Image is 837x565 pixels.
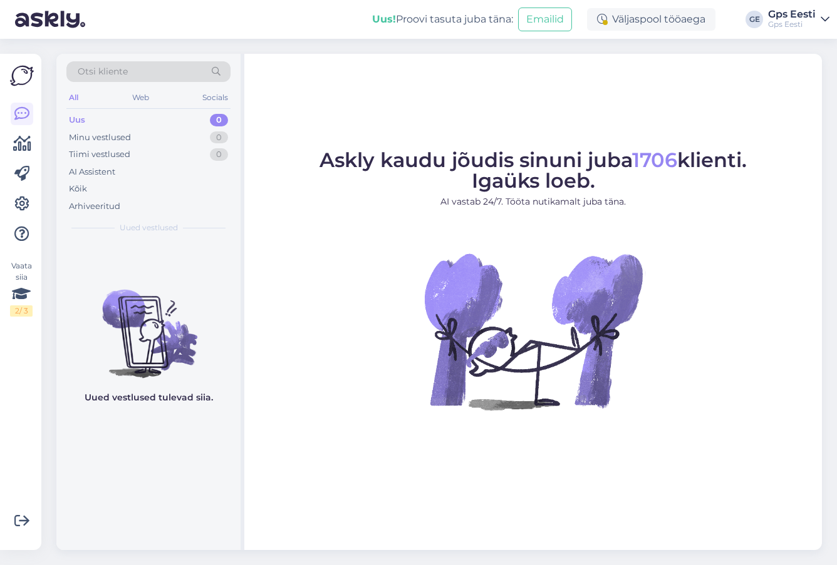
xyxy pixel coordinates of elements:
p: AI vastab 24/7. Tööta nutikamalt juba täna. [320,195,747,208]
div: Socials [200,89,231,106]
div: All [66,89,81,106]
div: Gps Eesti [768,9,816,19]
div: Web [130,89,152,106]
div: Kõik [69,183,87,195]
div: 0 [210,131,228,144]
div: GE [746,11,763,28]
span: Otsi kliente [78,65,128,78]
b: Uus! [372,13,396,25]
div: 0 [210,114,228,126]
a: Gps EestiGps Eesti [768,9,829,29]
img: No chats [56,267,241,380]
span: Uued vestlused [120,222,178,233]
div: Gps Eesti [768,19,816,29]
div: Proovi tasuta juba täna: [372,12,513,27]
img: No Chat active [420,218,646,444]
div: 2 / 3 [10,305,33,317]
span: Askly kaudu jõudis sinuni juba klienti. Igaüks loeb. [320,148,747,193]
span: 1706 [632,148,677,172]
div: Vaata siia [10,260,33,317]
div: Minu vestlused [69,131,131,144]
div: Tiimi vestlused [69,148,130,161]
div: AI Assistent [69,166,115,178]
p: Uued vestlused tulevad siia. [85,391,213,404]
div: Väljaspool tööaega [587,8,715,31]
div: Uus [69,114,85,126]
img: Askly Logo [10,64,34,88]
div: Arhiveeritud [69,200,120,213]
button: Emailid [518,8,572,31]
div: 0 [210,148,228,161]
